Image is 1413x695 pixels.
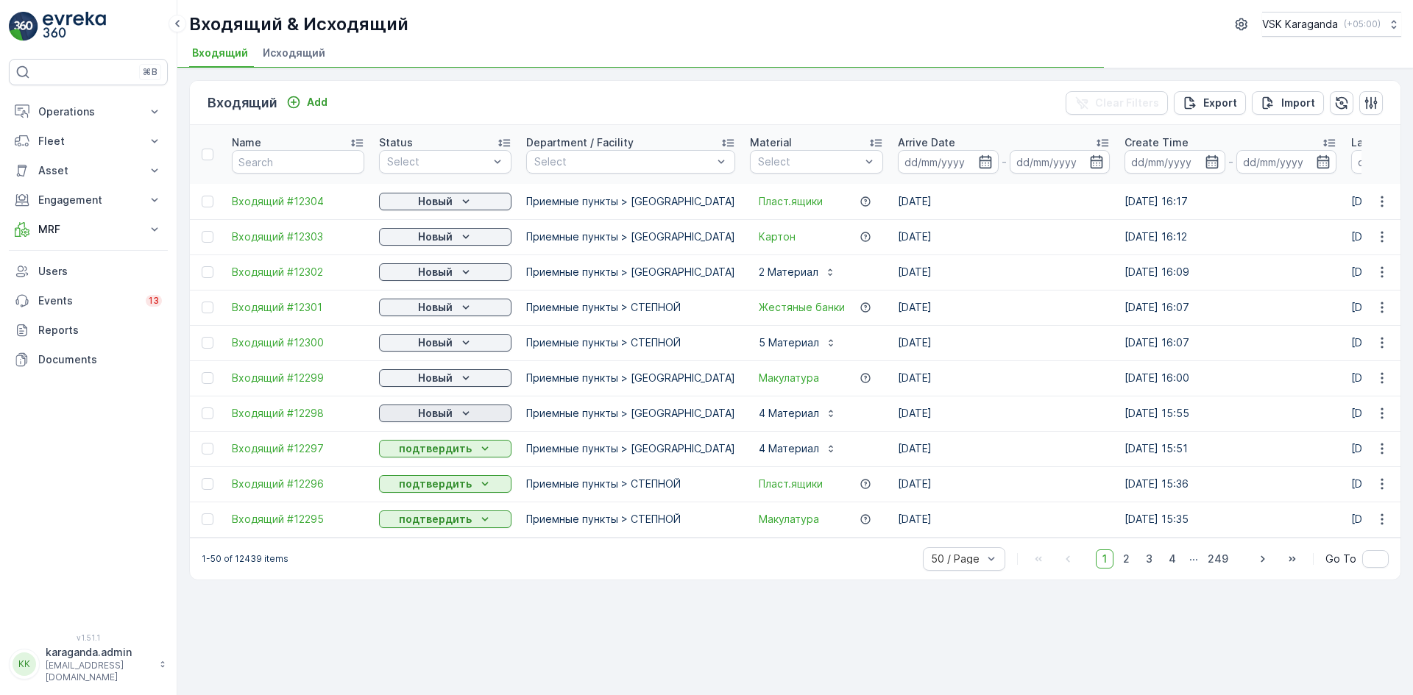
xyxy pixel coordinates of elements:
p: 4 Материал [759,406,819,421]
span: Входящий #12297 [232,441,364,456]
p: ... [1189,549,1198,569]
p: Новый [418,265,453,279]
div: Toggle Row Selected [202,372,213,384]
img: logo [9,12,38,41]
span: 3 [1139,549,1159,569]
p: Новый [418,194,453,209]
p: [EMAIL_ADDRESS][DOMAIN_NAME] [46,660,152,683]
p: Events [38,293,137,308]
span: Входящий #12295 [232,512,364,527]
button: 5 Материал [750,331,846,354]
p: Приемные пункты > [GEOGRAPHIC_DATA] [526,194,735,209]
p: Новый [418,335,453,350]
span: v 1.51.1 [9,633,168,642]
span: Входящий #12302 [232,265,364,279]
a: Макулатура [759,512,819,527]
p: Reports [38,323,162,338]
a: Макулатура [759,371,819,385]
td: [DATE] 16:09 [1117,254,1344,290]
button: Export [1174,91,1246,115]
a: Входящий #12301 [232,300,364,315]
a: Documents [9,345,168,374]
p: подтвердить [399,512,472,527]
p: Входящий [208,93,277,113]
button: подтвердить [379,475,511,493]
input: dd/mm/yyyy [1125,150,1225,174]
td: [DATE] 16:00 [1117,360,1344,396]
span: Входящий #12304 [232,194,364,209]
span: Входящий #12303 [232,229,364,244]
td: [DATE] [890,254,1117,290]
button: VSK Karaganda(+05:00) [1262,12,1401,37]
p: Новый [418,229,453,244]
td: [DATE] [890,396,1117,431]
p: Name [232,135,261,150]
p: 13 [149,295,159,307]
p: Clear Filters [1095,96,1159,110]
div: Toggle Row Selected [202,196,213,207]
div: Toggle Row Selected [202,337,213,349]
button: Clear Filters [1066,91,1168,115]
a: Reports [9,316,168,345]
p: 2 Материал [759,265,818,279]
p: karaganda.admin [46,645,152,660]
td: [DATE] [890,360,1117,396]
button: Новый [379,193,511,210]
button: 4 Материал [750,437,846,460]
p: Приемные пункты > [GEOGRAPHIC_DATA] [526,265,735,279]
td: [DATE] 16:17 [1117,184,1344,219]
button: MRF [9,215,168,244]
input: dd/mm/yyyy [1236,150,1337,174]
p: Select [758,154,860,169]
button: Новый [379,263,511,281]
button: 2 Материал [750,260,845,284]
input: dd/mm/yyyy [898,150,999,174]
p: 4 Материал [759,441,819,456]
td: [DATE] 16:12 [1117,219,1344,254]
button: Новый [379,228,511,246]
p: подтвердить [399,477,472,491]
p: 5 Материал [759,335,819,350]
p: Приемные пункты > СТЕПНОЙ [526,512,735,527]
input: Search [232,150,364,174]
td: [DATE] [890,290,1117,325]
button: Asset [9,156,168,185]
p: - [1002,153,1007,171]
td: [DATE] 15:36 [1117,466,1344,502]
p: Приемные пункты > [GEOGRAPHIC_DATA] [526,229,735,244]
p: Select [534,154,712,169]
p: Приемные пункты > СТЕПНОЙ [526,300,735,315]
a: Events13 [9,286,168,316]
td: [DATE] [890,502,1117,537]
button: Новый [379,404,511,422]
p: Users [38,264,162,279]
span: Жестяные банки [759,300,845,315]
a: Пласт.ящики [759,477,823,491]
p: 1-50 of 12439 items [202,553,288,565]
td: [DATE] [890,431,1117,466]
p: Arrive Date [898,135,955,150]
a: Пласт.ящики [759,194,823,209]
div: Toggle Row Selected [202,266,213,278]
span: 4 [1162,549,1183,569]
button: Fleet [9,126,168,156]
td: [DATE] [890,184,1117,219]
span: Go To [1325,552,1356,566]
p: Status [379,135,413,150]
p: Fleet [38,134,138,149]
td: [DATE] 16:07 [1117,325,1344,360]
p: ( +05:00 ) [1344,18,1381,30]
p: Select [387,154,489,169]
p: Material [750,135,792,150]
span: Входящий #12298 [232,406,364,421]
p: Department / Facility [526,135,634,150]
div: Toggle Row Selected [202,231,213,243]
div: Toggle Row Selected [202,513,213,525]
p: Новый [418,406,453,421]
a: Входящий #12299 [232,371,364,385]
img: logo_light-DOdMpM7g.png [43,12,106,41]
p: Новый [418,300,453,315]
td: [DATE] 15:51 [1117,431,1344,466]
td: [DATE] [890,325,1117,360]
